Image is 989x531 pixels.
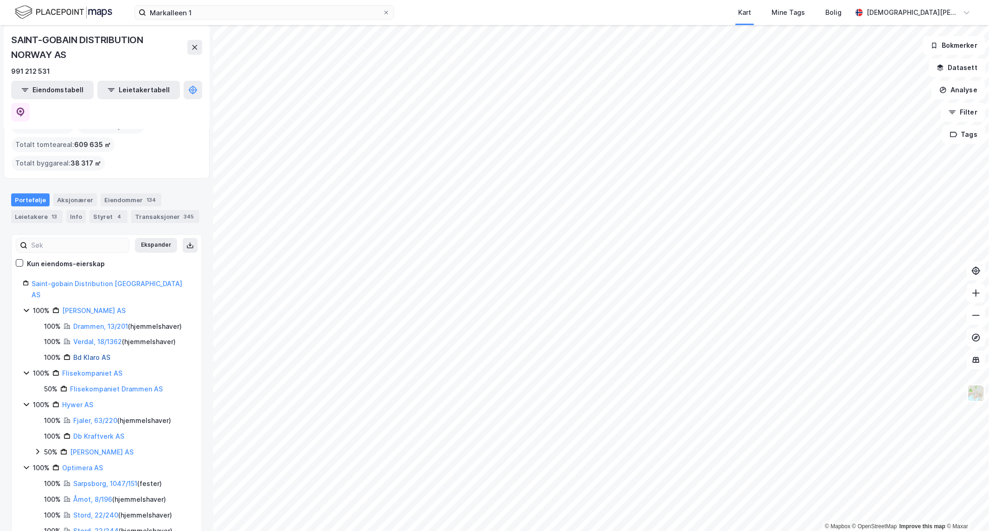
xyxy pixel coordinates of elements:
div: Mine Tags [772,7,805,18]
div: ( hjemmelshaver ) [73,321,182,332]
img: logo.f888ab2527a4732fd821a326f86c7f29.svg [15,4,112,20]
a: Hywer AS [62,401,93,409]
a: Flisekompaniet AS [62,369,122,377]
div: Bolig [825,7,842,18]
div: Totalt byggareal : [12,156,105,171]
a: Drammen, 13/201 [73,322,128,330]
button: Eiendomstabell [11,81,94,99]
input: Søk på adresse, matrikkel, gårdeiere, leietakere eller personer [146,6,383,19]
div: 100% [33,399,50,410]
a: OpenStreetMap [852,523,897,530]
div: 100% [33,368,50,379]
input: Søk [27,238,129,252]
div: Info [66,210,86,223]
iframe: Chat Widget [943,486,989,531]
a: [PERSON_NAME] AS [70,448,134,456]
div: Aksjonærer [53,193,97,206]
a: Saint-gobain Distribution [GEOGRAPHIC_DATA] AS [32,280,182,299]
div: ( hjemmelshaver ) [73,510,172,521]
div: Styret [89,210,128,223]
button: Datasett [929,58,985,77]
div: SAINT-GOBAIN DISTRIBUTION NORWAY AS [11,32,187,62]
div: 100% [44,478,61,489]
div: 100% [33,462,50,473]
a: Stord, 22/240 [73,511,118,519]
div: ( hjemmelshaver ) [73,336,176,347]
div: 100% [44,431,61,442]
span: 609 635 ㎡ [74,139,111,150]
a: [PERSON_NAME] AS [62,307,126,314]
a: Åmot, 8/196 [73,495,112,503]
div: 50% [44,384,57,395]
div: ( hjemmelshaver ) [73,415,171,426]
div: 50% [44,447,57,458]
button: Leietakertabell [97,81,180,99]
div: 100% [44,336,61,347]
div: 100% [33,305,50,316]
div: 991 212 531 [11,66,50,77]
div: Eiendommer [101,193,161,206]
img: Z [967,384,985,402]
div: Portefølje [11,193,50,206]
div: 345 [182,212,196,221]
div: Leietakere [11,210,63,223]
div: Kontrollprogram for chat [943,486,989,531]
div: 100% [44,494,61,505]
button: Analyse [932,81,985,99]
a: Improve this map [900,523,945,530]
span: 38 317 ㎡ [70,158,101,169]
div: 100% [44,510,61,521]
div: Totalt tomteareal : [12,137,115,152]
a: Bd Klaro AS [73,353,110,361]
a: Sarpsborg, 1047/151 [73,480,137,487]
button: Filter [941,103,985,122]
div: Kun eiendoms-eierskap [27,258,105,269]
a: Flisekompaniet Drammen AS [70,385,163,393]
a: Fjaler, 63/220 [73,416,117,424]
div: 100% [44,321,61,332]
a: Mapbox [825,523,850,530]
div: ( hjemmelshaver ) [73,494,166,505]
div: 100% [44,352,61,363]
button: Ekspander [135,238,177,253]
div: 13 [50,212,59,221]
div: Kart [738,7,751,18]
div: ( fester ) [73,478,162,489]
button: Bokmerker [923,36,985,55]
div: Transaksjoner [131,210,199,223]
div: 100% [44,415,61,426]
a: Optimera AS [62,464,103,472]
a: Verdal, 18/1362 [73,338,122,345]
div: [DEMOGRAPHIC_DATA][PERSON_NAME] [867,7,959,18]
a: Db Kraftverk AS [73,432,124,440]
button: Tags [942,125,985,144]
div: 4 [115,212,124,221]
div: 134 [145,195,158,205]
